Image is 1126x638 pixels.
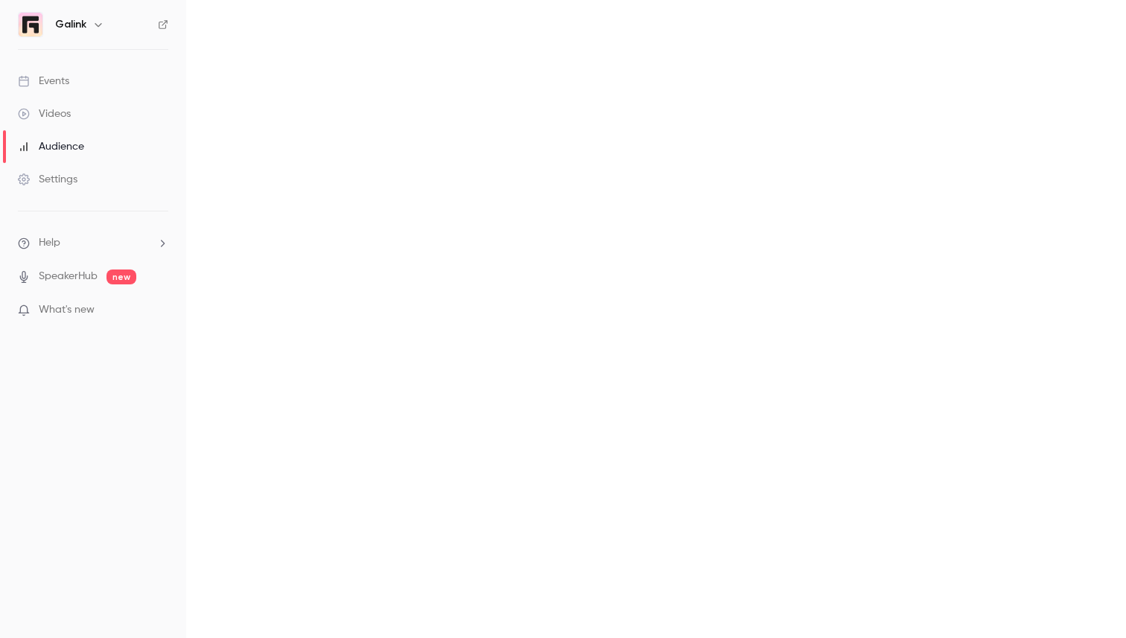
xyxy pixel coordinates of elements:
[19,13,42,36] img: Galink
[39,302,95,318] span: What's new
[55,17,86,32] h6: Galink
[18,139,84,154] div: Audience
[18,74,69,89] div: Events
[18,106,71,121] div: Videos
[39,235,60,251] span: Help
[18,235,168,251] li: help-dropdown-opener
[39,269,98,284] a: SpeakerHub
[106,269,136,284] span: new
[18,172,77,187] div: Settings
